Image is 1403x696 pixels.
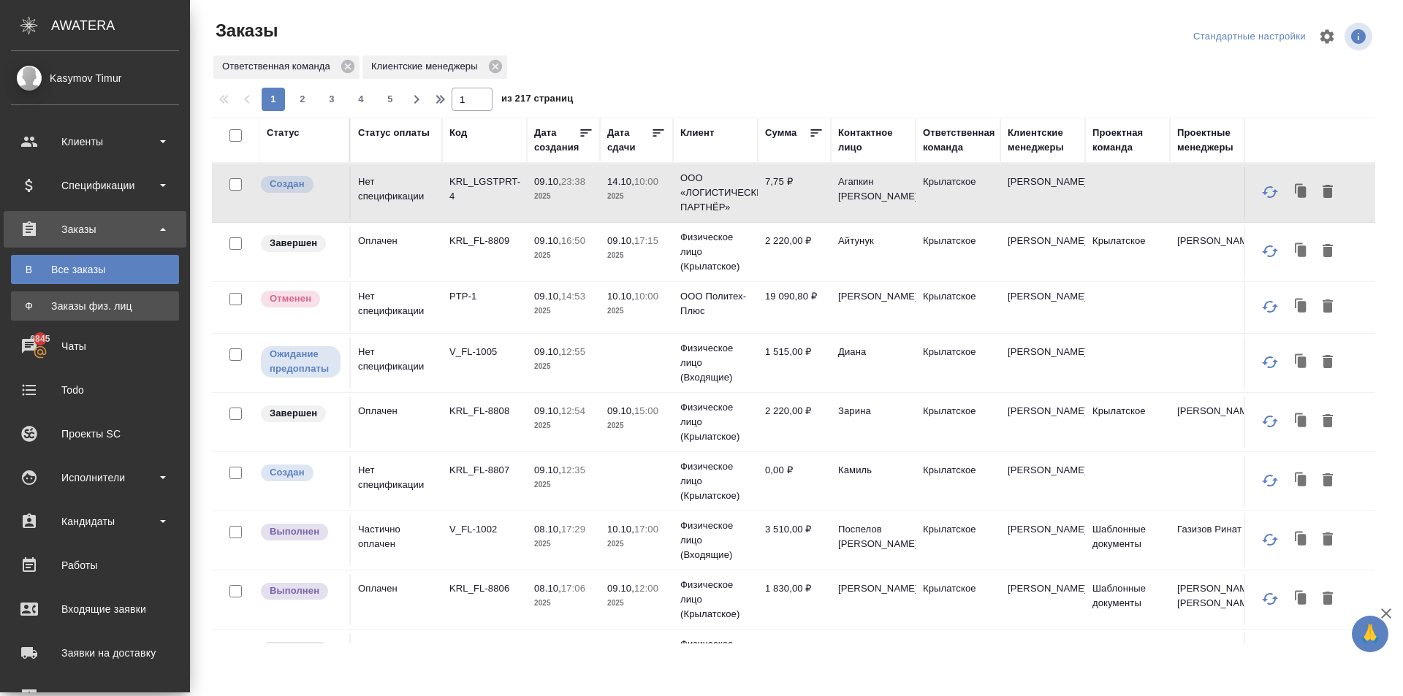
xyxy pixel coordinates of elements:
[4,328,186,364] a: 6845Чаты
[916,397,1000,448] td: Крылатское
[1288,585,1315,613] button: Клонировать
[607,189,666,204] p: 2025
[1288,467,1315,494] button: Клонировать
[634,583,658,594] p: 12:00
[534,537,593,551] p: 2025
[270,236,317,251] p: Завершен
[11,255,179,284] a: ВВсе заказы
[916,282,1000,333] td: Крылатское
[831,337,916,389] td: Диана
[758,574,831,625] td: 1 830,00 ₽
[349,92,373,107] span: 4
[1008,126,1078,155] div: Клиентские менеджеры
[259,289,342,309] div: Выставляет КМ после отмены со стороны клиента. Если уже после запуска – КМ пишет ПМу про отмену, ...
[1315,348,1340,376] button: Удалить
[561,235,585,246] p: 16:50
[449,175,520,204] p: KRL_LGSTPRT-4
[1252,234,1288,269] button: Обновить
[11,175,179,196] div: Спецификации
[680,400,750,444] p: Физическое лицо (Крылатское)
[449,404,520,418] p: KRL_FL-8808
[1315,467,1340,494] button: Удалить
[4,591,186,627] a: Входящие заявки
[11,467,179,489] div: Исполнители
[1252,404,1288,439] button: Обновить
[607,291,634,302] p: 10.10,
[320,92,343,107] span: 3
[320,88,343,111] button: 3
[534,304,593,318] p: 2025
[1358,619,1383,649] span: 🙏
[270,465,305,480] p: Создан
[607,642,634,653] p: 09.10,
[534,248,593,263] p: 2025
[351,167,442,218] td: Нет спецификации
[1252,640,1288,676] button: Обновить
[4,372,186,408] a: Todo
[379,92,402,107] span: 5
[1170,515,1255,566] td: Газизов Ринат
[1315,237,1340,265] button: Удалить
[607,235,634,246] p: 09.10,
[1252,289,1288,324] button: Обновить
[1170,226,1255,278] td: [PERSON_NAME]
[259,522,342,542] div: Выставляет ПМ после сдачи и проведения начислений. Последний этап для ПМа
[831,282,916,333] td: [PERSON_NAME]
[534,596,593,611] p: 2025
[1315,585,1340,613] button: Удалить
[561,291,585,302] p: 14:53
[11,291,179,321] a: ФЗаказы физ. лиц
[449,234,520,248] p: KRL_FL-8809
[18,299,172,313] div: Заказы физ. лиц
[11,598,179,620] div: Входящие заявки
[680,126,714,140] div: Клиент
[1085,226,1170,278] td: Крылатское
[534,405,561,416] p: 09.10,
[1315,293,1340,321] button: Удалить
[680,171,750,215] p: ООО «ЛОГИСТИЧЕСКИЙ ПАРТНЁР»
[916,515,1000,566] td: Крылатское
[916,337,1000,389] td: Крылатское
[1288,178,1315,206] button: Клонировать
[534,478,593,492] p: 2025
[449,581,520,596] p: KRL_FL-8806
[758,633,831,684] td: 1 467,00 ₽
[291,88,314,111] button: 2
[923,126,995,155] div: Ответственная команда
[561,405,585,416] p: 12:54
[831,456,916,507] td: Камиль
[758,282,831,333] td: 19 090,80 ₽
[11,423,179,445] div: Проекты SC
[270,406,317,421] p: Завершен
[270,177,305,191] p: Создан
[1085,515,1170,566] td: Шаблонные документы
[1177,126,1247,155] div: Проектные менеджеры
[1000,633,1085,684] td: [PERSON_NAME]
[1252,175,1288,210] button: Обновить
[11,131,179,153] div: Клиенты
[11,554,179,576] div: Работы
[270,524,319,539] p: Выполнен
[379,88,402,111] button: 5
[534,176,561,187] p: 09.10,
[831,167,916,218] td: Агапкин [PERSON_NAME]
[916,574,1000,625] td: Крылатское
[358,126,430,140] div: Статус оплаты
[607,405,634,416] p: 09.10,
[680,341,750,385] p: Физическое лицо (Входящие)
[351,574,442,625] td: Оплачен
[838,126,908,155] div: Контактное лицо
[534,524,561,535] p: 08.10,
[765,126,796,140] div: Сумма
[634,405,658,416] p: 15:00
[561,464,585,475] p: 12:35
[1000,282,1085,333] td: [PERSON_NAME]
[1288,408,1315,435] button: Клонировать
[680,519,750,562] p: Физическое лицо (Входящие)
[561,176,585,187] p: 23:38
[1092,126,1163,155] div: Проектная команда
[758,397,831,448] td: 2 220,00 ₽
[259,463,342,483] div: Выставляется автоматически при создании заказа
[1170,574,1255,625] td: [PERSON_NAME] [PERSON_NAME]
[561,346,585,357] p: 12:55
